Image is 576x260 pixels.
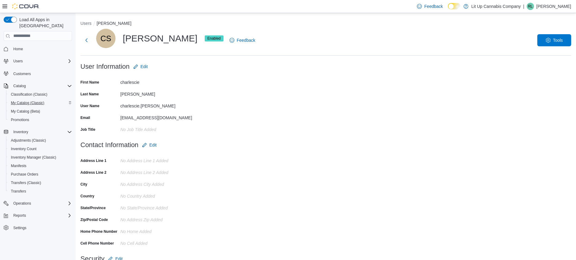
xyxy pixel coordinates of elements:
span: Inventory Count [11,146,37,151]
p: | [523,3,524,10]
span: Home [13,47,23,51]
span: Settings [11,224,72,232]
a: Settings [11,224,29,232]
button: Inventory [11,128,31,136]
label: Address Line 2 [80,170,106,175]
p: [PERSON_NAME] [536,3,571,10]
button: Users [1,57,74,65]
div: Roy Lackey [527,3,534,10]
button: Promotions [6,116,74,124]
label: City [80,182,87,187]
button: Reports [11,212,28,219]
button: Operations [11,200,34,207]
span: Edit [141,64,148,70]
button: Classification (Classic) [6,90,74,99]
span: Manifests [11,163,26,168]
div: No Home added [120,227,201,234]
span: Users [13,59,23,64]
span: Inventory [13,130,28,134]
span: RL [528,3,532,10]
span: My Catalog (Beta) [11,109,40,114]
a: Feedback [227,34,258,46]
label: User Name [80,104,99,108]
span: Edit [149,142,157,148]
span: Operations [11,200,72,207]
span: Catalog [11,82,72,90]
span: Promotions [11,117,29,122]
span: My Catalog (Classic) [11,100,44,105]
a: Promotions [8,116,32,123]
label: First Name [80,80,99,85]
span: Transfers (Classic) [8,179,72,186]
div: [PERSON_NAME] [96,29,223,48]
button: Transfers [6,187,74,196]
a: Adjustments (Classic) [8,137,48,144]
button: Users [80,21,92,26]
span: Classification (Classic) [11,92,47,97]
span: Feedback [237,37,255,43]
span: Adjustments (Classic) [11,138,46,143]
label: Country [80,194,94,199]
span: Adjustments (Classic) [8,137,72,144]
div: No Address Zip added [120,215,201,222]
label: Job Title [80,127,95,132]
label: Email [80,115,90,120]
label: Home Phone Number [80,229,117,234]
nav: Complex example [4,42,72,248]
button: Inventory Count [6,145,74,153]
span: Feedback [424,3,443,9]
div: No State/Province Added [120,203,201,210]
span: Manifests [8,162,72,169]
span: Tools [553,37,563,43]
span: Enabled [205,35,223,41]
button: Edit [140,139,159,151]
label: State/Province [80,206,106,210]
span: Inventory Count [8,145,72,153]
span: cs [100,29,111,48]
label: Last Name [80,92,99,97]
button: My Catalog (Beta) [6,107,74,116]
button: Adjustments (Classic) [6,136,74,145]
button: Inventory [1,128,74,136]
span: Purchase Orders [8,171,72,178]
div: No Address City added [120,179,201,187]
span: Settings [13,225,26,230]
div: charlescie smith [96,29,116,48]
button: Customers [1,69,74,78]
a: Customers [11,70,33,77]
button: Edit [131,61,150,73]
button: Home [1,44,74,53]
h3: User Information [80,63,130,70]
button: [PERSON_NAME] [97,21,132,26]
a: Transfers [8,188,28,195]
a: Purchase Orders [8,171,41,178]
span: Promotions [8,116,72,123]
div: No Address Line 2 added [120,168,201,175]
label: Cell Phone Number [80,241,114,246]
a: My Catalog (Beta) [8,108,43,115]
button: Catalog [11,82,28,90]
button: Tools [537,34,571,46]
div: No Job Title added [120,125,201,132]
span: Inventory Manager (Classic) [11,155,56,160]
a: My Catalog (Classic) [8,99,47,107]
label: Zip/Postal Code [80,217,108,222]
label: Address Line 1 [80,158,106,163]
span: My Catalog (Beta) [8,108,72,115]
span: Enabled [207,36,221,41]
p: Lit Up Cannabis Company [471,3,521,10]
a: Manifests [8,162,29,169]
span: Reports [13,213,26,218]
button: Transfers (Classic) [6,179,74,187]
div: No Country Added [120,191,201,199]
button: Next [80,34,93,46]
button: Inventory Manager (Classic) [6,153,74,162]
button: Manifests [6,162,74,170]
button: Catalog [1,82,74,90]
button: Reports [1,211,74,220]
a: Transfers (Classic) [8,179,44,186]
nav: An example of EuiBreadcrumbs [80,20,571,28]
span: Transfers (Classic) [11,180,41,185]
h3: Contact Information [80,141,138,149]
